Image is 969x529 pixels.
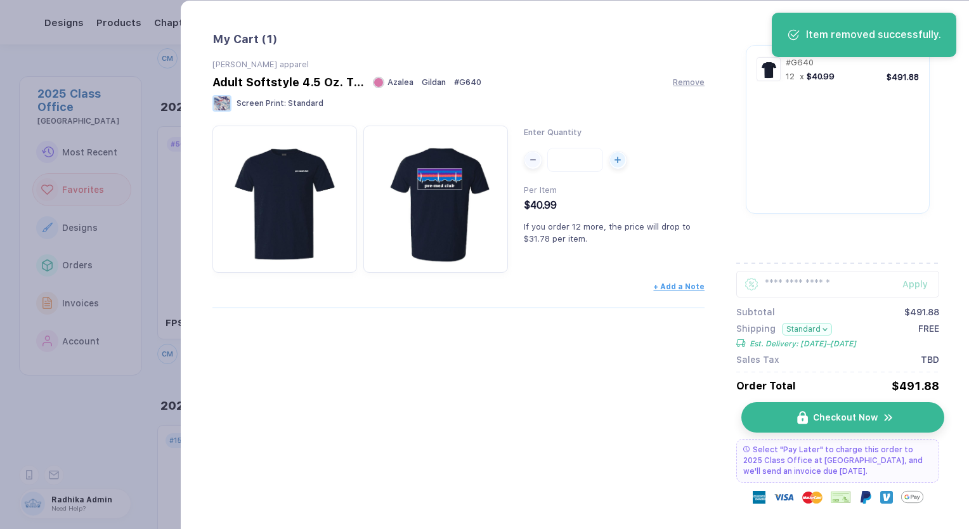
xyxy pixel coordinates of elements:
[422,77,446,87] span: Gildan
[918,323,939,348] span: FREE
[736,439,939,483] div: Select "Pay Later" to charge this order to 2025 Class Office at [GEOGRAPHIC_DATA], and we'll send...
[921,355,939,365] span: TBD
[736,355,779,365] span: Sales Tax
[653,282,705,291] button: + Add a Note
[288,99,323,108] span: Standard
[736,380,796,392] span: Order Total
[774,487,794,507] img: visa
[831,491,851,504] img: cheque
[753,491,765,504] img: express
[859,491,872,504] img: Paypal
[802,487,823,507] img: master-card
[454,77,481,87] span: # G640
[219,132,351,264] img: 1756736923584ylzuc_nt_front.png
[237,99,286,108] span: Screen Print :
[524,185,557,195] span: Per Item
[806,28,941,42] div: Item removed successfully.
[813,412,878,422] span: Checkout Now
[673,77,705,87] button: Remove
[736,307,775,317] span: Subtotal
[887,271,939,297] button: Apply
[524,222,691,244] span: If you order 12 more, the price will drop to $31.78 per item.
[524,127,582,137] span: Enter Quantity
[800,72,804,81] span: x
[212,95,231,112] img: Screen Print
[902,279,939,289] div: Apply
[759,60,778,79] img: 1756736923584ylzuc_nt_front.png
[736,323,776,336] span: Shipping
[904,307,939,317] div: $491.88
[892,379,939,393] div: $491.88
[524,199,557,211] span: $40.99
[743,446,750,452] img: pay later
[887,72,919,82] div: $491.88
[782,323,832,336] button: Standard
[370,132,502,264] img: 1756736923584yzrdz_nt_back.png
[797,411,808,424] img: icon
[741,402,944,433] button: iconCheckout Nowicon
[883,412,894,424] img: icon
[807,72,835,81] span: $40.99
[212,75,365,89] div: Adult Softstyle 4.5 Oz. T-Shirt
[212,60,705,69] div: [PERSON_NAME] apparel
[880,491,893,504] img: Venmo
[212,32,705,47] div: My Cart ( 1 )
[901,486,923,508] img: Google Pay
[786,72,795,81] span: 12
[387,77,413,87] span: Azalea
[750,339,856,348] span: Est. Delivery: [DATE]–[DATE]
